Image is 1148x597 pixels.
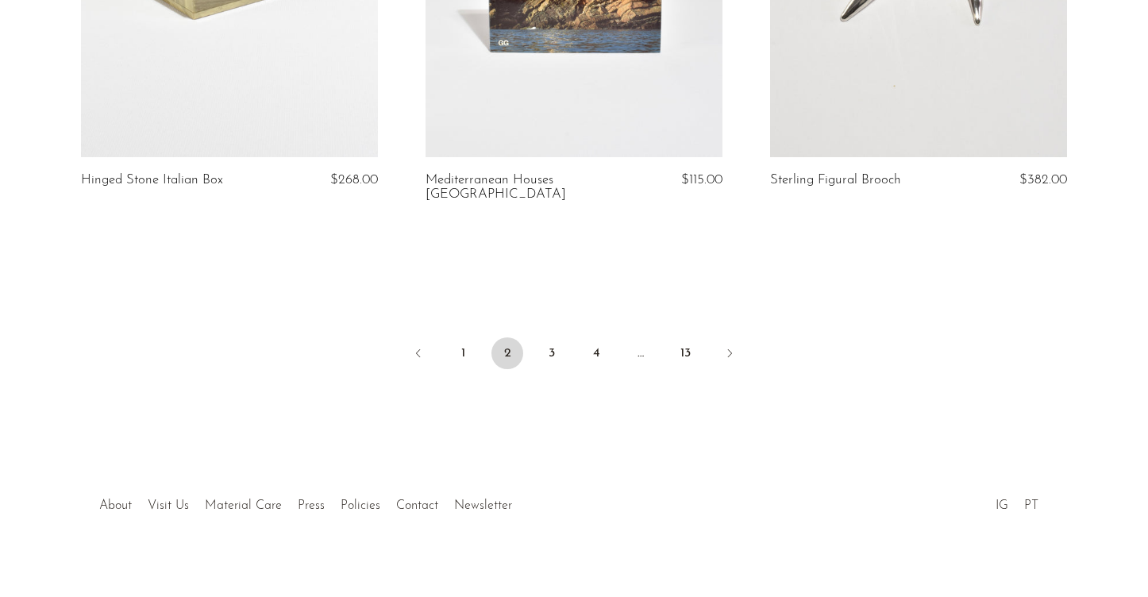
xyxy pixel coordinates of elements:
span: $115.00 [681,173,722,187]
a: 13 [669,337,701,369]
a: About [99,499,132,512]
span: 2 [491,337,523,369]
a: IG [996,499,1008,512]
ul: Social Medias [988,487,1046,517]
a: Visit Us [148,499,189,512]
a: Sterling Figural Brooch [770,173,901,187]
a: 4 [580,337,612,369]
ul: Quick links [91,487,520,517]
a: Policies [341,499,380,512]
a: Mediterranean Houses [GEOGRAPHIC_DATA] [426,173,624,202]
a: Contact [396,499,438,512]
a: Previous [403,337,434,372]
a: Next [714,337,745,372]
a: Material Care [205,499,282,512]
a: 1 [447,337,479,369]
span: … [625,337,657,369]
span: $268.00 [330,173,378,187]
span: $382.00 [1019,173,1067,187]
a: Hinged Stone Italian Box [81,173,223,187]
a: PT [1024,499,1038,512]
a: 3 [536,337,568,369]
a: Press [298,499,325,512]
